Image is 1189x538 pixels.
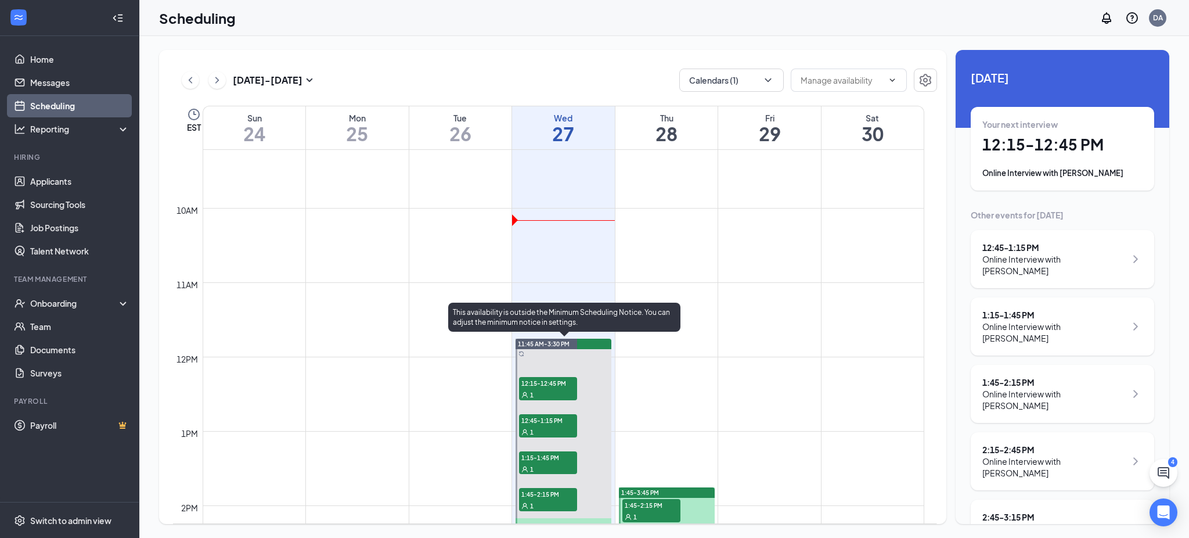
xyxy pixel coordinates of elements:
input: Manage availability [801,74,883,87]
div: Online Interview with [PERSON_NAME] [982,455,1126,479]
button: ChevronLeft [182,71,199,89]
a: Documents [30,338,129,361]
span: 12:45-1:15 PM [519,414,577,426]
div: 2pm [179,501,200,514]
div: 1:15 - 1:45 PM [982,309,1126,321]
span: 1 [530,391,534,399]
svg: Collapse [112,12,124,24]
div: Online Interview with [PERSON_NAME] [982,388,1126,411]
svg: User [625,514,632,521]
span: 1:45-3:45 PM [621,489,659,497]
h1: 12:15 - 12:45 PM [982,135,1143,155]
svg: Settings [918,73,932,87]
h1: 30 [822,124,924,144]
svg: ChevronRight [1129,522,1143,536]
span: 12:15-12:45 PM [519,377,577,389]
div: 12pm [174,353,200,365]
svg: Clock [187,107,201,121]
svg: ChevronRight [211,73,223,87]
a: Talent Network [30,239,129,263]
div: Mon [306,112,409,124]
a: August 27, 2025 [512,106,615,149]
span: 1 [530,502,534,510]
svg: SmallChevronDown [302,73,316,87]
button: Calendars (1)ChevronDown [679,69,784,92]
svg: ChevronRight [1129,320,1143,333]
svg: ChevronRight [1129,454,1143,468]
div: 4 [1168,457,1177,467]
a: Messages [30,71,129,94]
span: 1 [530,465,534,474]
h1: 27 [512,124,615,144]
svg: ChevronDown [888,76,897,85]
span: EST [187,121,201,133]
div: 11am [174,278,200,291]
a: August 26, 2025 [409,106,512,149]
div: Onboarding [30,297,120,309]
svg: ChevronRight [1129,252,1143,266]
div: Sat [822,112,924,124]
div: Switch to admin view [30,515,111,526]
a: Home [30,48,129,71]
h1: 29 [718,124,821,144]
h1: 24 [203,124,305,144]
button: ChevronRight [208,71,226,89]
div: 10am [174,204,200,217]
div: 12:45 - 1:15 PM [982,242,1126,253]
div: Online Interview with [PERSON_NAME] [982,253,1126,277]
h1: Scheduling [159,8,236,28]
div: DA [1153,13,1163,23]
svg: WorkstreamLogo [13,12,24,23]
a: August 24, 2025 [203,106,305,149]
div: Online Interview with [PERSON_NAME] [982,321,1126,344]
a: Scheduling [30,94,129,117]
svg: User [521,503,528,510]
a: August 30, 2025 [822,106,924,149]
svg: User [521,466,528,473]
a: PayrollCrown [30,414,129,437]
div: Payroll [14,396,127,406]
svg: Notifications [1100,11,1114,25]
span: 1:45-2:15 PM [622,499,680,511]
svg: UserCheck [14,297,26,309]
div: 2:15 - 2:45 PM [982,444,1126,455]
svg: Analysis [14,123,26,135]
div: 1pm [179,427,200,440]
div: Team Management [14,274,127,284]
a: Sourcing Tools [30,193,129,216]
a: August 29, 2025 [718,106,821,149]
svg: QuestionInfo [1125,11,1139,25]
svg: ChevronRight [1129,387,1143,401]
div: Open Intercom Messenger [1150,498,1177,526]
div: Wed [512,112,615,124]
span: 1 [530,428,534,436]
h1: 28 [615,124,718,144]
div: Sun [203,112,305,124]
div: 1:45 - 2:15 PM [982,376,1126,388]
span: 1:15-1:45 PM [519,451,577,463]
h1: 25 [306,124,409,144]
div: 2:45 - 3:15 PM [982,511,1126,523]
svg: User [521,429,528,436]
div: Tue [409,112,512,124]
a: Job Postings [30,216,129,239]
span: 1 [633,513,637,521]
svg: ChatActive [1156,466,1170,480]
div: Reporting [30,123,130,135]
svg: Settings [14,515,26,526]
span: 11:45 AM-3:30 PM [518,340,570,348]
a: Applicants [30,170,129,193]
div: This availability is outside the Minimum Scheduling Notice. You can adjust the minimum notice in ... [448,303,680,332]
a: Team [30,315,129,338]
button: Settings [914,69,937,92]
a: August 28, 2025 [615,106,718,149]
h1: 26 [409,124,512,144]
h3: [DATE] - [DATE] [233,74,302,87]
a: Surveys [30,361,129,385]
svg: ChevronDown [762,74,774,86]
div: Hiring [14,152,127,162]
a: August 25, 2025 [306,106,409,149]
button: ChatActive [1150,459,1177,487]
div: Your next interview [982,119,1143,130]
